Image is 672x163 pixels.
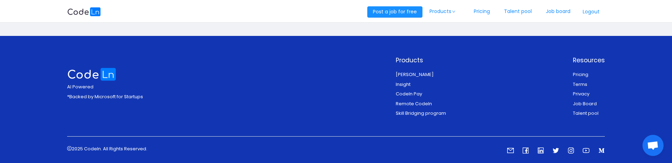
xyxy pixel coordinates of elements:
i: icon: facebook [522,147,529,154]
a: Terms [573,81,587,88]
a: Remote Codeln [396,100,432,107]
span: AI Powered [67,83,93,90]
a: icon: linkedin [537,148,544,155]
a: Codeln Pay [396,90,422,97]
a: icon: medium [598,148,605,155]
p: 2025 Codeln. All Rights Reserved. [67,145,147,152]
i: icon: copyright [67,146,72,151]
button: Post a job for free [367,6,422,18]
p: *Backed by Microsoft for Startups [67,93,143,100]
i: icon: mail [507,147,514,154]
a: icon: instagram [568,148,574,155]
a: icon: facebook [522,148,529,155]
i: icon: instagram [568,147,574,154]
a: Privacy [573,90,589,97]
a: Job Board [573,100,597,107]
i: icon: medium [598,147,605,154]
a: Skill Bridging program [396,110,446,117]
a: Insight [396,81,411,88]
a: icon: mail [507,148,514,155]
p: Resources [573,56,605,65]
a: icon: youtube [583,148,589,155]
button: Logout [577,6,605,18]
i: icon: linkedin [537,147,544,154]
a: [PERSON_NAME] [396,71,434,78]
i: icon: youtube [583,147,589,154]
a: Talent pool [573,110,599,117]
a: Open chat [642,135,664,156]
i: icon: down [452,10,456,13]
a: Post a job for free [367,8,422,15]
img: logobg.f302741d.svg [67,7,101,16]
a: Pricing [573,71,588,78]
a: icon: twitter [553,148,559,155]
p: Products [396,56,446,65]
img: logo [67,68,116,81]
i: icon: twitter [553,147,559,154]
